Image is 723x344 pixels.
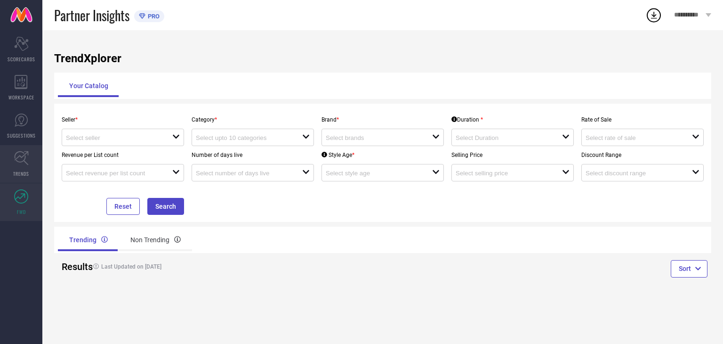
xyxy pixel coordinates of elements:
[456,134,551,141] input: Select Duration
[8,56,35,63] span: SCORECARDS
[13,170,29,177] span: TRENDS
[147,198,184,215] button: Search
[451,116,483,123] div: Duration
[88,263,348,270] h4: Last Updated on [DATE]
[196,170,291,177] input: Select number of days live
[62,116,184,123] p: Seller
[326,134,421,141] input: Select brands
[62,152,184,158] p: Revenue per List count
[62,261,81,272] h2: Results
[145,13,160,20] span: PRO
[17,208,26,215] span: FWD
[58,74,120,97] div: Your Catalog
[456,170,551,177] input: Select selling price
[192,116,314,123] p: Category
[586,170,681,177] input: Select discount range
[106,198,140,215] button: Reset
[451,152,574,158] p: Selling Price
[58,229,119,251] div: Trending
[8,94,34,101] span: WORKSPACE
[581,116,704,123] p: Rate of Sale
[119,229,192,251] div: Non Trending
[54,52,711,65] h1: TrendXplorer
[54,6,129,25] span: Partner Insights
[586,134,681,141] input: Select rate of sale
[671,260,707,277] button: Sort
[645,7,662,24] div: Open download list
[196,134,291,141] input: Select upto 10 categories
[192,152,314,158] p: Number of days live
[581,152,704,158] p: Discount Range
[321,152,354,158] div: Style Age
[66,134,161,141] input: Select seller
[321,116,444,123] p: Brand
[7,132,36,139] span: SUGGESTIONS
[66,170,161,177] input: Select revenue per list count
[326,170,421,177] input: Select style age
